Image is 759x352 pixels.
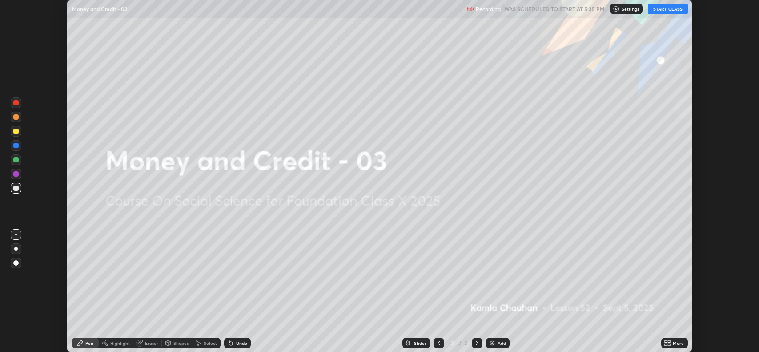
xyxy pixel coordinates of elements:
div: 2 [448,340,457,346]
div: Select [204,341,217,345]
div: / [458,340,461,346]
img: recording.375f2c34.svg [467,5,474,12]
img: class-settings-icons [613,5,620,12]
button: START CLASS [648,4,688,14]
div: More [673,341,684,345]
h5: WAS SCHEDULED TO START AT 5:35 PM [504,5,605,13]
p: Recording [476,6,501,12]
p: Money and Credit - 03 [72,5,128,12]
p: Settings [622,7,639,11]
div: Highlight [110,341,130,345]
div: Slides [414,341,426,345]
div: Shapes [173,341,189,345]
div: 2 [463,339,468,347]
div: Pen [85,341,93,345]
div: Undo [236,341,247,345]
img: add-slide-button [489,340,496,347]
div: Add [498,341,506,345]
div: Eraser [145,341,158,345]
